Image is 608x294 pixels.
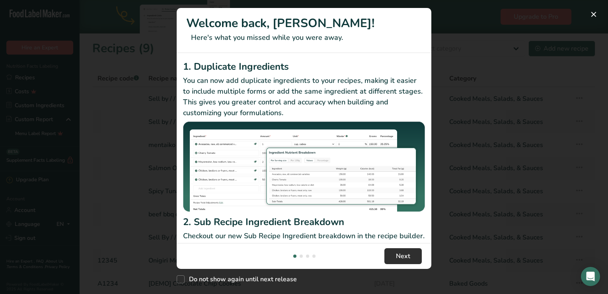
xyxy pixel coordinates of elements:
h2: 2. Sub Recipe Ingredient Breakdown [183,215,425,229]
button: Next [384,248,422,264]
span: Next [396,251,410,261]
p: Checkout our new Sub Recipe Ingredient breakdown in the recipe builder. You can now see your Reci... [183,231,425,263]
p: Here's what you missed while you were away. [186,32,422,43]
div: Open Intercom Messenger [581,267,600,286]
h2: 1. Duplicate Ingredients [183,59,425,74]
img: Duplicate Ingredients [183,122,425,212]
p: You can now add duplicate ingredients to your recipes, making it easier to include multiple forms... [183,75,425,118]
h1: Welcome back, [PERSON_NAME]! [186,14,422,32]
span: Do not show again until next release [185,275,297,283]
